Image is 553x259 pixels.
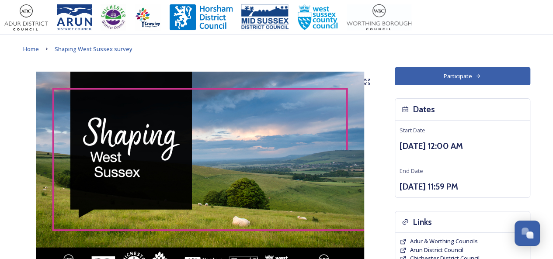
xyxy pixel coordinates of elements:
[410,237,478,245] span: Adur & Worthing Councils
[400,126,425,134] span: Start Date
[55,44,132,54] a: Shaping West Sussex survey
[4,4,48,31] img: Adur%20logo%20%281%29.jpeg
[135,4,161,31] img: Crawley%20BC%20logo.jpg
[347,4,411,31] img: Worthing_Adur%20%281%29.jpg
[410,246,463,254] a: Arun District Council
[395,67,530,85] button: Participate
[400,167,423,175] span: End Date
[297,4,338,31] img: WSCCPos-Spot-25mm.jpg
[400,140,525,152] h3: [DATE] 12:00 AM
[170,4,233,31] img: Horsham%20DC%20Logo.jpg
[413,216,432,228] h3: Links
[57,4,92,31] img: Arun%20District%20Council%20logo%20blue%20CMYK.jpg
[23,44,39,54] a: Home
[515,221,540,246] button: Open Chat
[410,237,478,245] a: Adur & Worthing Councils
[23,45,39,53] span: Home
[400,180,525,193] h3: [DATE] 11:59 PM
[101,4,126,31] img: CDC%20Logo%20-%20you%20may%20have%20a%20better%20version.jpg
[55,45,132,53] span: Shaping West Sussex survey
[241,4,289,31] img: 150ppimsdc%20logo%20blue.png
[413,103,435,116] h3: Dates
